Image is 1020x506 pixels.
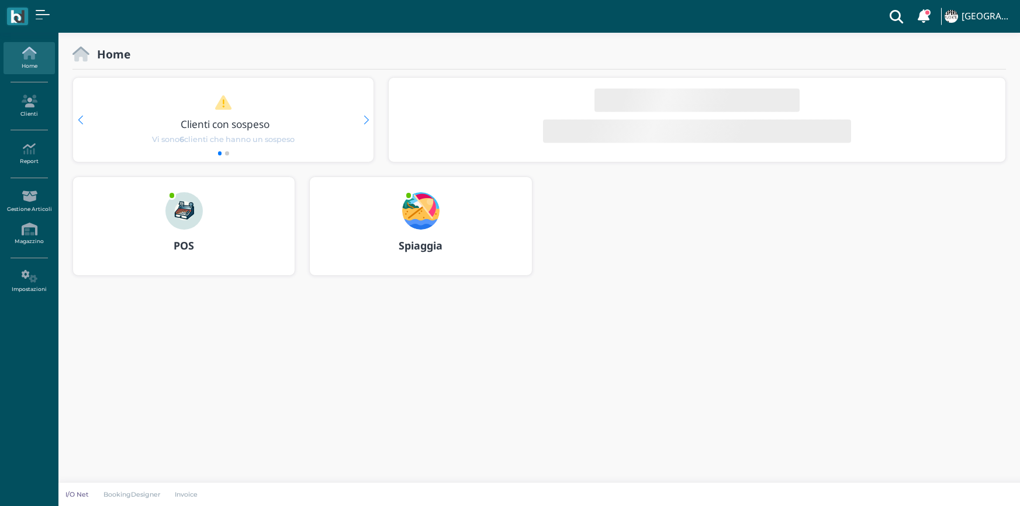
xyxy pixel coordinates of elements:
[4,265,54,297] a: Impostazioni
[179,135,184,144] b: 6
[945,10,957,23] img: ...
[174,238,194,252] b: POS
[4,138,54,170] a: Report
[962,12,1013,22] h4: [GEOGRAPHIC_DATA]
[364,116,369,124] div: Next slide
[73,78,374,162] div: 1 / 2
[4,218,54,250] a: Magazzino
[72,176,295,290] a: ... POS
[4,90,54,122] a: Clienti
[152,134,295,145] span: Vi sono clienti che hanno un sospeso
[165,192,203,230] img: ...
[4,185,54,217] a: Gestione Articoli
[943,2,1013,30] a: ... [GEOGRAPHIC_DATA]
[95,95,351,145] a: Clienti con sospeso Vi sono6clienti che hanno un sospeso
[89,48,130,60] h2: Home
[402,192,440,230] img: ...
[11,10,24,23] img: logo
[78,116,83,124] div: Previous slide
[309,176,532,290] a: ... Spiaggia
[4,42,54,74] a: Home
[399,238,442,252] b: Spiaggia
[98,119,354,130] h3: Clienti con sospeso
